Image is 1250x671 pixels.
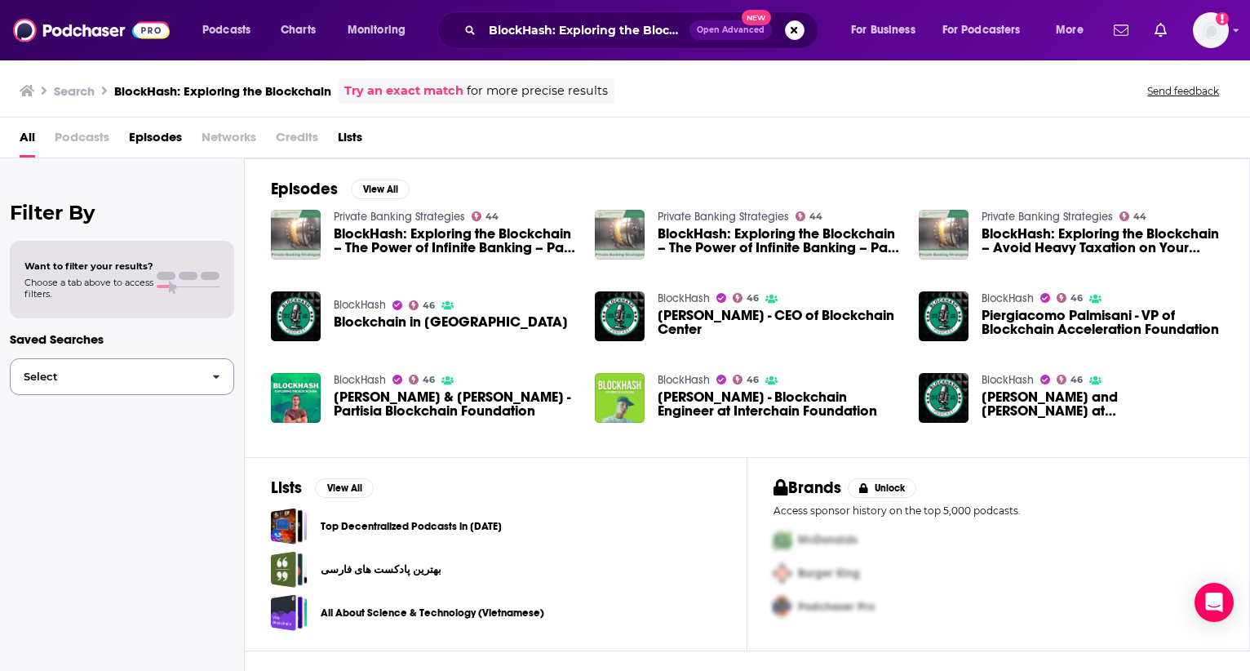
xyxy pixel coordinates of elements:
[796,211,823,221] a: 44
[1057,293,1084,303] a: 46
[982,291,1034,305] a: BlockHash
[942,19,1021,42] span: For Podcasters
[982,373,1034,387] a: BlockHash
[482,17,689,43] input: Search podcasts, credits, & more...
[202,19,250,42] span: Podcasts
[1142,84,1224,98] button: Send feedback
[276,124,318,158] span: Credits
[271,478,302,498] h2: Lists
[334,390,575,418] span: [PERSON_NAME] & [PERSON_NAME] - Partisia Blockchain Foundation
[595,210,645,260] img: BlockHash: Exploring the Blockchain – The Power of Infinite Banking – Part 2 (Ep. 54)
[10,201,234,224] h2: Filter By
[55,124,109,158] span: Podcasts
[321,518,502,535] a: Top Decentralized Podcasts in [DATE]
[348,19,406,42] span: Monitoring
[809,213,822,220] span: 44
[767,523,798,557] img: First Pro Logo
[982,390,1223,418] a: Andrew Kirillov and Nishan D'Souza - Blockchain at Berkeley
[336,17,427,43] button: open menu
[982,390,1223,418] span: [PERSON_NAME] and [PERSON_NAME] at [GEOGRAPHIC_DATA]
[919,291,969,341] img: Piergiacomo Palmisani - VP of Blockchain Acceleration Foundation
[982,227,1223,255] a: BlockHash: Exploring the Blockchain – Avoid Heavy Taxation on Your Assets – Part 3 (Ep. 58)
[334,373,386,387] a: BlockHash
[658,373,710,387] a: BlockHash
[271,551,308,588] a: بهترین پادکست های فارسی
[919,210,969,260] img: BlockHash: Exploring the Blockchain – Avoid Heavy Taxation on Your Assets – Part 3 (Ep. 58)
[271,291,321,341] a: Blockchain in Medellín
[334,210,465,224] a: Private Banking Strategies
[281,19,316,42] span: Charts
[485,213,499,220] span: 44
[202,124,256,158] span: Networks
[20,124,35,158] a: All
[1148,16,1173,44] a: Show notifications dropdown
[658,390,899,418] span: [PERSON_NAME] - Blockchain Engineer at Interchain Foundation
[334,298,386,312] a: BlockHash
[271,179,338,199] h2: Episodes
[798,600,875,614] span: Podchaser Pro
[658,390,899,418] a: Charleen Fei - Blockchain Engineer at Interchain Foundation
[733,293,760,303] a: 46
[1070,295,1083,302] span: 46
[773,504,1223,517] p: Access sponsor history on the top 5,000 podcasts.
[191,17,272,43] button: open menu
[1044,17,1104,43] button: open menu
[733,375,760,384] a: 46
[10,358,234,395] button: Select
[742,10,771,25] span: New
[334,227,575,255] a: BlockHash: Exploring the Blockchain – The Power of Infinite Banking – Part 1 (Episode 53)
[658,210,789,224] a: Private Banking Strategies
[271,594,308,631] span: All About Science & Technology (Vietnamese)
[658,309,899,336] span: [PERSON_NAME] - CEO of Blockchain Center
[798,567,860,580] span: Burger King
[54,83,95,99] h3: Search
[767,557,798,590] img: Second Pro Logo
[271,210,321,260] img: BlockHash: Exploring the Blockchain – The Power of Infinite Banking – Part 1 (Episode 53)
[932,17,1044,43] button: open menu
[11,371,199,382] span: Select
[423,376,435,384] span: 46
[1057,375,1084,384] a: 46
[423,302,435,309] span: 46
[334,315,568,329] span: Blockchain in [GEOGRAPHIC_DATA]
[453,11,834,49] div: Search podcasts, credits, & more...
[1193,12,1229,48] button: Show profile menu
[848,478,917,498] button: Unlock
[689,20,772,40] button: Open AdvancedNew
[982,309,1223,336] a: Piergiacomo Palmisani - VP of Blockchain Acceleration Foundation
[658,227,899,255] span: BlockHash: Exploring the Blockchain – The Power of Infinite Banking – Part 2 (Ep. 54)
[271,373,321,423] img: Dr. Ivan Damgard & Brian Gallagher - Partisia Blockchain Foundation
[982,210,1113,224] a: Private Banking Strategies
[1107,16,1135,44] a: Show notifications dropdown
[334,390,575,418] a: Dr. Ivan Damgard & Brian Gallagher - Partisia Blockchain Foundation
[747,376,759,384] span: 46
[773,478,841,498] h2: Brands
[114,83,331,99] h3: BlockHash: Exploring the Blockchain
[351,180,410,199] button: View All
[24,277,153,300] span: Choose a tab above to access filters.
[338,124,362,158] span: Lists
[798,533,858,547] span: McDonalds
[472,211,499,221] a: 44
[271,508,308,544] a: Top Decentralized Podcasts in 2022
[270,17,326,43] a: Charts
[1216,12,1229,25] svg: Add a profile image
[840,17,936,43] button: open menu
[13,15,170,46] a: Podchaser - Follow, Share and Rate Podcasts
[658,291,710,305] a: BlockHash
[1056,19,1084,42] span: More
[1195,583,1234,622] div: Open Intercom Messenger
[129,124,182,158] span: Episodes
[595,291,645,341] img: Eryka Gemma - CEO of Blockchain Center
[271,179,410,199] a: EpisodesView All
[1133,213,1146,220] span: 44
